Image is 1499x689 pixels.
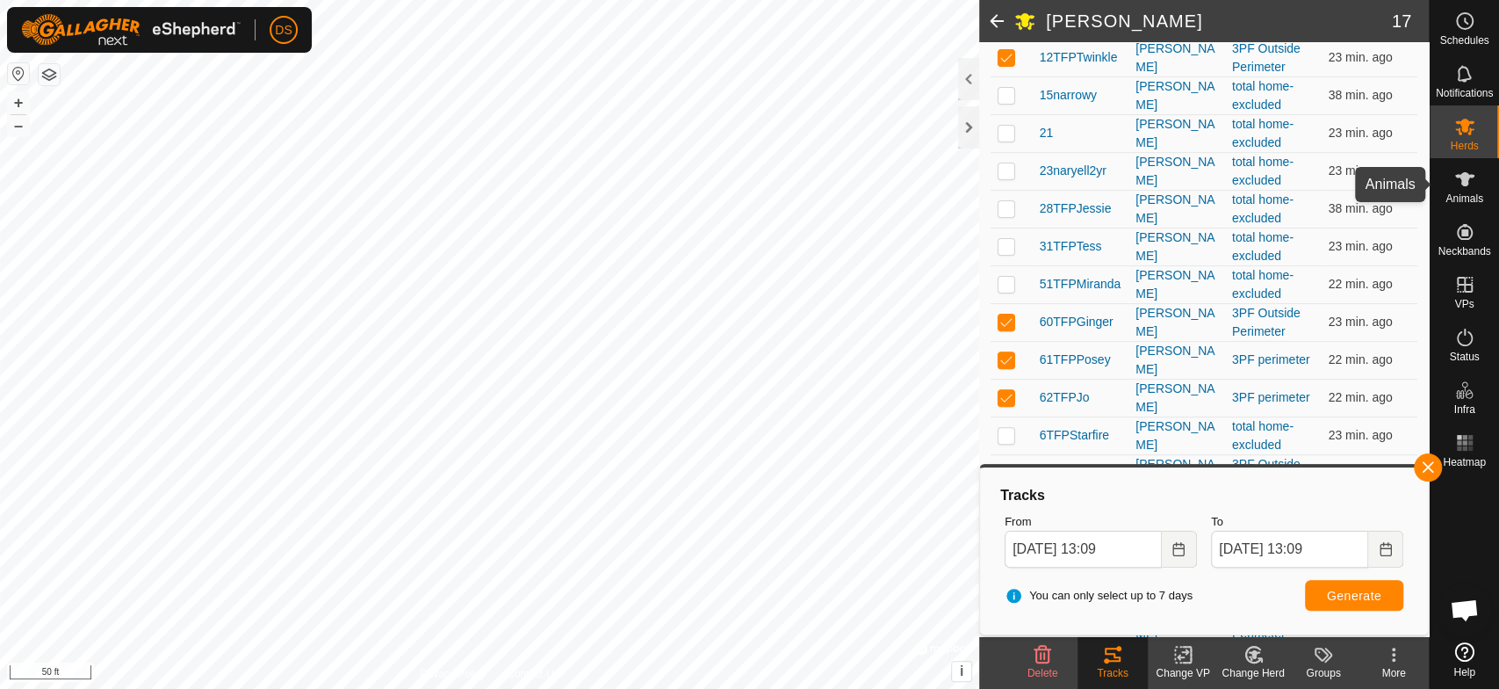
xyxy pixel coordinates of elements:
[1430,635,1499,685] a: Help
[1135,228,1218,265] div: [PERSON_NAME]
[507,666,559,682] a: Contact Us
[1329,315,1393,329] span: Sep 3, 2025, 12:47 PM
[1040,124,1054,142] span: 21
[1329,428,1393,442] span: Sep 3, 2025, 12:47 PM
[1439,35,1488,46] span: Schedules
[1218,665,1288,681] div: Change Herd
[1438,584,1491,636] a: Open chat
[1040,313,1113,331] span: 60TFPGinger
[1329,88,1393,102] span: Sep 3, 2025, 12:32 PM
[8,63,29,84] button: Reset Map
[952,662,971,681] button: i
[8,115,29,136] button: –
[1232,390,1310,404] a: 3PF perimeter
[1040,48,1118,67] span: 12TFPTwinkle
[1040,388,1090,407] span: 62TFPJo
[1232,419,1294,452] a: total home-excluded
[1040,351,1111,369] span: 61TFPPosey
[1232,155,1294,187] a: total home-excluded
[1135,266,1218,303] div: [PERSON_NAME]
[39,64,60,85] button: Map Layers
[1232,268,1294,301] a: total home-excluded
[1135,455,1218,492] div: [PERSON_NAME]
[1453,667,1475,678] span: Help
[1368,531,1403,568] button: Choose Date
[1232,79,1294,112] a: total home-excluded
[1135,115,1218,152] div: [PERSON_NAME]
[1329,352,1393,366] span: Sep 3, 2025, 12:47 PM
[1135,191,1218,228] div: [PERSON_NAME]
[1162,531,1197,568] button: Choose Date
[1329,239,1393,253] span: Sep 3, 2025, 12:47 PM
[1232,457,1301,490] a: 3PF Outside Perimeter
[8,92,29,113] button: +
[1329,201,1393,215] span: Sep 3, 2025, 12:32 PM
[1453,404,1474,415] span: Infra
[1135,417,1218,454] div: [PERSON_NAME]
[1445,193,1483,204] span: Animals
[420,666,486,682] a: Privacy Policy
[1232,192,1294,225] a: total home-excluded
[1232,306,1301,338] a: 3PF Outside Perimeter
[1288,665,1358,681] div: Groups
[1135,342,1218,379] div: [PERSON_NAME]
[1449,352,1479,362] span: Status
[1027,667,1058,679] span: Delete
[1040,162,1106,180] span: 23naryell2yr
[1040,237,1102,256] span: 31TFPTess
[1329,390,1393,404] span: Sep 3, 2025, 12:47 PM
[1232,41,1301,74] a: 3PF Outside Perimeter
[1329,277,1393,291] span: Sep 3, 2025, 12:47 PM
[1305,580,1403,611] button: Generate
[1211,513,1403,531] label: To
[1450,141,1478,151] span: Herds
[1040,426,1109,445] span: 6TFPStarfire
[1454,299,1474,309] span: VPs
[1005,587,1193,605] span: You can only select up to 7 days
[1232,117,1294,149] a: total home-excluded
[1232,230,1294,263] a: total home-excluded
[1135,77,1218,114] div: [PERSON_NAME]
[1392,8,1411,34] span: 17
[1005,513,1197,531] label: From
[1135,380,1218,417] div: [PERSON_NAME]
[1040,86,1097,105] span: 15narrowy
[1077,665,1148,681] div: Tracks
[1135,153,1218,190] div: [PERSON_NAME]
[275,21,292,40] span: DS
[1040,199,1112,218] span: 28TFPJessie
[1438,246,1490,257] span: Neckbands
[1232,352,1310,366] a: 3PF perimeter
[1135,304,1218,341] div: [PERSON_NAME]
[1329,126,1393,140] span: Sep 3, 2025, 12:47 PM
[1148,665,1218,681] div: Change VP
[960,664,963,678] span: i
[1436,88,1493,98] span: Notifications
[1358,665,1429,681] div: More
[1135,40,1218,76] div: [PERSON_NAME]
[21,14,241,46] img: Gallagher Logo
[1046,11,1392,32] h2: [PERSON_NAME]
[1040,275,1121,294] span: 51TFPMiranda
[998,485,1410,506] div: Tracks
[1327,589,1381,603] span: Generate
[1329,50,1393,64] span: Sep 3, 2025, 12:47 PM
[1329,163,1393,178] span: Sep 3, 2025, 12:47 PM
[1443,457,1486,468] span: Heatmap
